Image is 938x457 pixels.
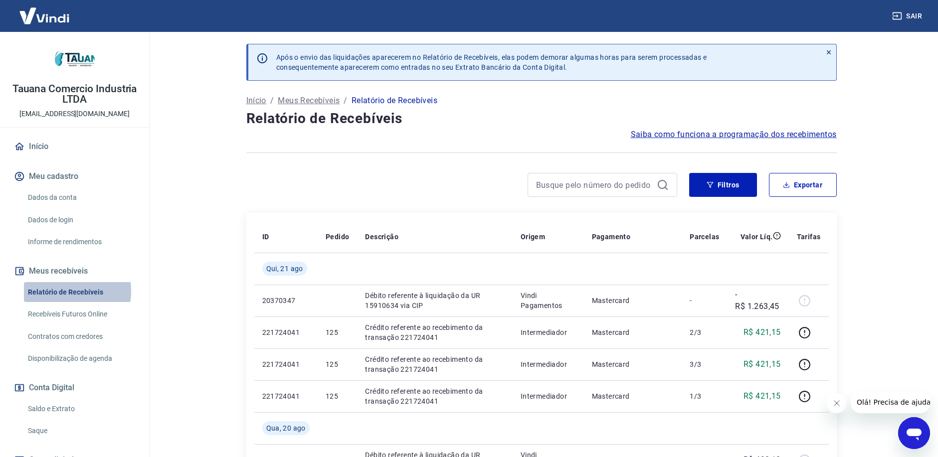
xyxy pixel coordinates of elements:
p: 2/3 [690,327,719,337]
a: Relatório de Recebíveis [24,282,137,303]
p: Crédito referente ao recebimento da transação 221724041 [365,386,504,406]
a: Saque [24,421,137,441]
p: Valor Líq. [741,232,773,242]
button: Conta Digital [12,377,137,399]
span: Olá! Precisa de ajuda? [6,7,84,15]
img: Vindi [12,0,77,31]
p: Débito referente à liquidação da UR 15910634 via CIP [365,291,504,310]
input: Busque pelo número do pedido [536,177,653,192]
p: Tarifas [797,232,821,242]
a: Informe de rendimentos [24,232,137,252]
a: Saldo e Extrato [24,399,137,419]
h4: Relatório de Recebíveis [246,109,837,129]
a: Disponibilização de agenda [24,348,137,369]
a: Início [246,95,266,107]
p: ID [262,232,269,242]
p: Descrição [365,232,398,242]
p: 221724041 [262,359,310,369]
p: Intermediador [521,327,576,337]
p: Pagamento [592,232,631,242]
p: 3/3 [690,359,719,369]
p: Mastercard [592,391,674,401]
button: Meu cadastro [12,165,137,187]
p: Intermediador [521,391,576,401]
p: Parcelas [690,232,719,242]
button: Exportar [769,173,837,197]
a: Recebíveis Futuros Online [24,304,137,324]
p: Mastercard [592,327,674,337]
p: 1/3 [690,391,719,401]
img: 4fc41aa3-9fce-4191-98ca-a6590a9ba3d2.jpeg [55,40,95,80]
a: Dados da conta [24,187,137,208]
p: 125 [326,359,349,369]
button: Filtros [689,173,757,197]
p: [EMAIL_ADDRESS][DOMAIN_NAME] [19,109,130,119]
p: Mastercard [592,296,674,305]
p: 221724041 [262,327,310,337]
button: Meus recebíveis [12,260,137,282]
a: Dados de login [24,210,137,230]
p: Pedido [326,232,349,242]
p: R$ 421,15 [744,358,781,370]
p: Origem [521,232,545,242]
a: Meus Recebíveis [278,95,340,107]
a: Início [12,136,137,157]
p: Vindi Pagamentos [521,291,576,310]
p: - [690,296,719,305]
p: 20370347 [262,296,310,305]
p: Após o envio das liquidações aparecerem no Relatório de Recebíveis, elas podem demorar algumas ho... [276,52,707,72]
p: / [344,95,347,107]
span: Qua, 20 ago [266,423,306,433]
p: Relatório de Recebíveis [352,95,437,107]
iframe: Mensagem da empresa [851,391,930,413]
p: R$ 421,15 [744,390,781,402]
iframe: Fechar mensagem [827,393,847,413]
a: Saiba como funciona a programação dos recebimentos [631,129,837,141]
p: Intermediador [521,359,576,369]
p: 125 [326,391,349,401]
p: R$ 421,15 [744,326,781,338]
p: Crédito referente ao recebimento da transação 221724041 [365,322,504,342]
p: Crédito referente ao recebimento da transação 221724041 [365,354,504,374]
button: Sair [890,7,926,25]
p: Tauana Comercio Industria LTDA [8,84,141,105]
p: 125 [326,327,349,337]
p: -R$ 1.263,45 [735,289,780,312]
iframe: Botão para abrir a janela de mensagens [898,417,930,449]
p: / [270,95,274,107]
p: 221724041 [262,391,310,401]
a: Contratos com credores [24,326,137,347]
span: Qui, 21 ago [266,264,303,274]
p: Mastercard [592,359,674,369]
